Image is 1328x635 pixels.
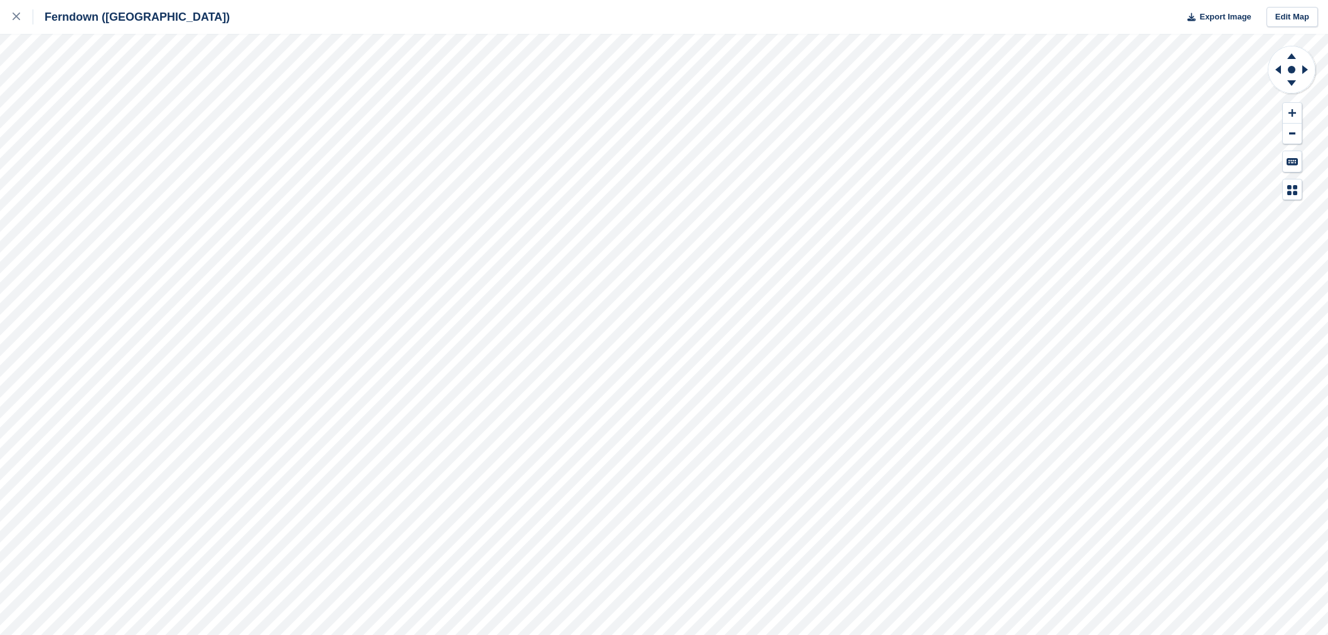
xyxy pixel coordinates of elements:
span: Export Image [1199,11,1251,23]
button: Zoom Out [1283,124,1302,144]
a: Edit Map [1266,7,1318,28]
button: Export Image [1180,7,1251,28]
div: Ferndown ([GEOGRAPHIC_DATA]) [33,9,230,24]
button: Map Legend [1283,179,1302,200]
button: Keyboard Shortcuts [1283,151,1302,172]
button: Zoom In [1283,103,1302,124]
